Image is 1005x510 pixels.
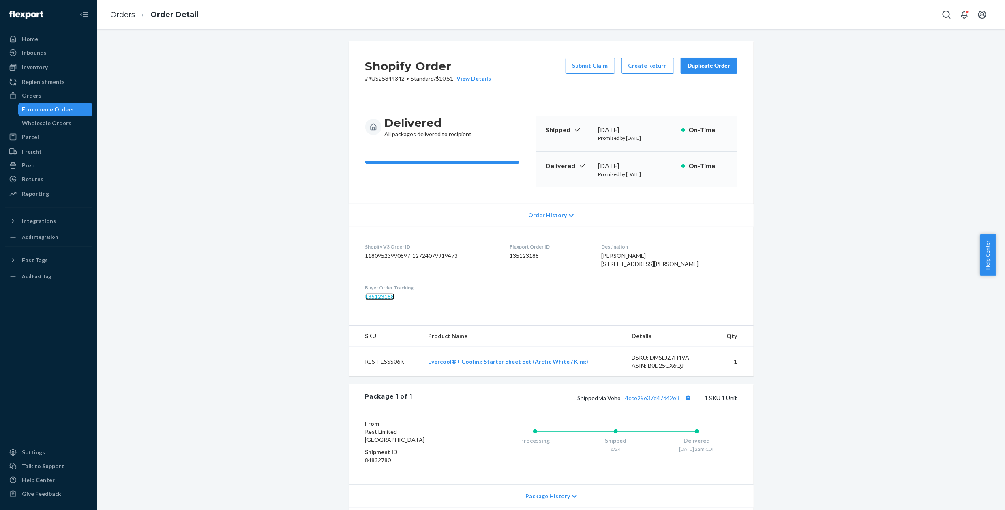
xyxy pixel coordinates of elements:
dt: Shopify V3 Order ID [365,243,497,250]
a: Add Fast Tag [5,270,92,283]
a: Help Center [5,474,92,486]
ol: breadcrumbs [104,3,205,27]
a: Inbounds [5,46,92,59]
div: Add Fast Tag [22,273,51,280]
button: Open notifications [956,6,973,23]
button: Integrations [5,214,92,227]
span: Rest Limited [GEOGRAPHIC_DATA] [365,428,425,443]
div: Home [22,35,38,43]
dd: 84832780 [365,456,462,464]
a: Wholesale Orders [18,117,93,130]
a: Talk to Support [5,460,92,473]
p: Promised by [DATE] [598,135,675,141]
p: # #US25344342 / $10.51 [365,75,491,83]
span: • [407,75,409,82]
button: Open Search Box [939,6,955,23]
div: Shipped [575,437,656,445]
div: Talk to Support [22,462,64,470]
a: Parcel [5,131,92,144]
a: Replenishments [5,75,92,88]
dt: Flexport Order ID [510,243,588,250]
span: Standard [411,75,434,82]
p: Promised by [DATE] [598,171,675,178]
a: Home [5,32,92,45]
a: Settings [5,446,92,459]
div: Add Integration [22,234,58,240]
div: [DATE] 2am CDT [656,446,737,452]
button: Submit Claim [566,58,615,74]
a: Orders [5,89,92,102]
a: Add Integration [5,231,92,244]
dt: Buyer Order Tracking [365,284,497,291]
div: Ecommerce Orders [22,105,74,114]
a: Orders [110,10,135,19]
button: Copy tracking number [683,392,694,403]
a: 135123188 [365,293,394,300]
button: Duplicate Order [681,58,737,74]
td: REST-ESSS06K [349,347,422,377]
a: Returns [5,173,92,186]
dd: 11809523990897-12724079919473 [365,252,497,260]
img: Flexport logo [9,11,43,19]
div: Orders [22,92,41,100]
th: Product Name [422,326,625,347]
button: Close Navigation [76,6,92,23]
div: ASIN: B0D25CX6QJ [632,362,708,370]
p: On-Time [688,161,728,171]
button: Open account menu [974,6,990,23]
dd: 135123188 [510,252,588,260]
button: Help Center [980,234,996,276]
div: Inventory [22,63,48,71]
span: Package History [525,492,570,500]
th: Details [626,326,715,347]
a: Order Detail [150,10,199,19]
div: Freight [22,148,42,156]
h2: Shopify Order [365,58,491,75]
div: Reporting [22,190,49,198]
h3: Delivered [385,116,472,130]
div: Processing [495,437,576,445]
div: Settings [22,448,45,456]
td: 1 [714,347,753,377]
div: Prep [22,161,34,169]
div: All packages delivered to recipient [385,116,472,138]
a: Ecommerce Orders [18,103,93,116]
div: Package 1 of 1 [365,392,413,403]
a: Inventory [5,61,92,74]
span: [PERSON_NAME] [STREET_ADDRESS][PERSON_NAME] [601,252,699,267]
div: 8/24 [575,446,656,452]
span: Shipped via Veho [578,394,694,401]
div: [DATE] [598,161,675,171]
div: Replenishments [22,78,65,86]
a: Prep [5,159,92,172]
button: Give Feedback [5,487,92,500]
a: Freight [5,145,92,158]
dt: Destination [601,243,737,250]
th: Qty [714,326,753,347]
dt: From [365,420,462,428]
div: Fast Tags [22,256,48,264]
button: Fast Tags [5,254,92,267]
dt: Shipment ID [365,448,462,456]
div: Duplicate Order [688,62,731,70]
a: Reporting [5,187,92,200]
div: Help Center [22,476,55,484]
div: Integrations [22,217,56,225]
div: Returns [22,175,43,183]
div: Wholesale Orders [22,119,72,127]
div: 1 SKU 1 Unit [412,392,737,403]
p: Shipped [546,125,592,135]
a: Evercool®+ Cooling Starter Sheet Set (Arctic White / King) [428,358,588,365]
button: Create Return [621,58,674,74]
button: View Details [454,75,491,83]
div: Inbounds [22,49,47,57]
div: [DATE] [598,125,675,135]
p: On-Time [688,125,728,135]
p: Delivered [546,161,592,171]
th: SKU [349,326,422,347]
div: DSKU: DMSLJZ7H4VA [632,354,708,362]
div: Parcel [22,133,39,141]
div: Delivered [656,437,737,445]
